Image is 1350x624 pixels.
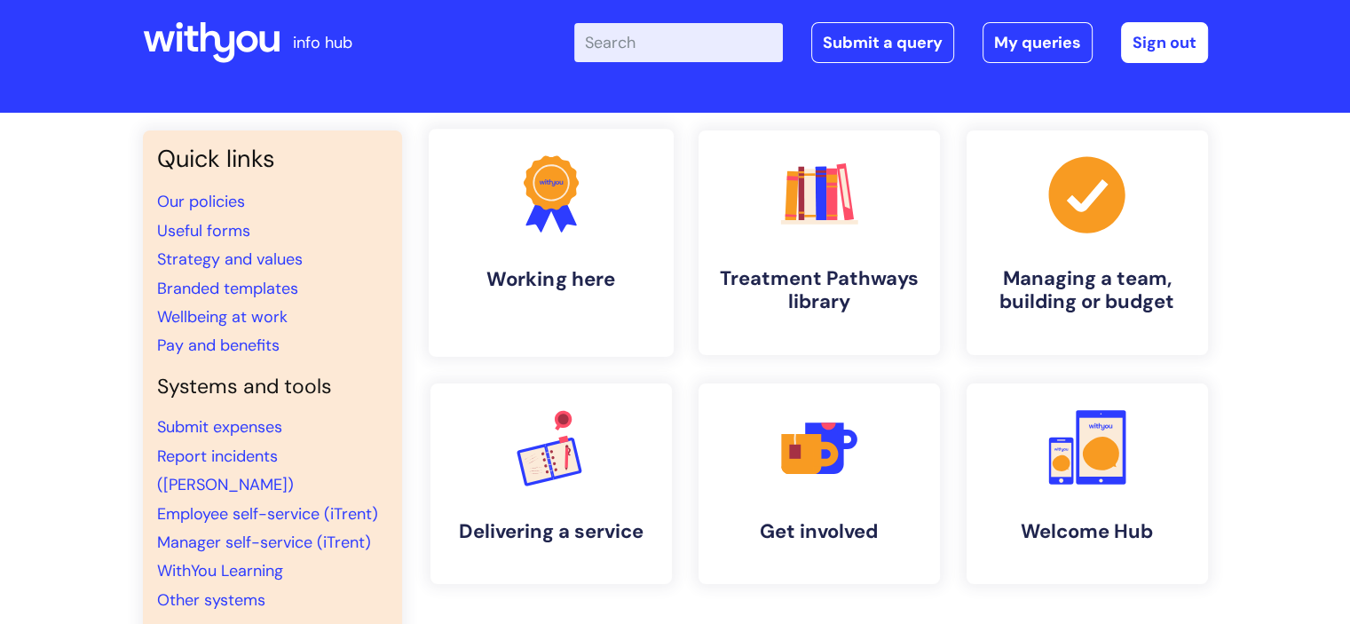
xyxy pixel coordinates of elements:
[574,23,783,62] input: Search
[967,130,1208,355] a: Managing a team, building or budget
[430,383,672,584] a: Delivering a service
[1121,22,1208,63] a: Sign out
[699,130,940,355] a: Treatment Pathways library
[443,267,659,291] h4: Working here
[699,383,940,584] a: Get involved
[157,220,250,241] a: Useful forms
[445,520,658,543] h4: Delivering a service
[157,503,378,525] a: Employee self-service (iTrent)
[981,267,1194,314] h4: Managing a team, building or budget
[157,249,303,270] a: Strategy and values
[293,28,352,57] p: info hub
[157,446,294,495] a: Report incidents ([PERSON_NAME])
[157,375,388,399] h4: Systems and tools
[574,22,1208,63] div: | -
[428,129,673,357] a: Working here
[981,520,1194,543] h4: Welcome Hub
[157,532,371,553] a: Manager self-service (iTrent)
[157,589,265,611] a: Other systems
[967,383,1208,584] a: Welcome Hub
[157,335,280,356] a: Pay and benefits
[157,278,298,299] a: Branded templates
[157,306,288,328] a: Wellbeing at work
[157,560,283,581] a: WithYou Learning
[157,191,245,212] a: Our policies
[157,416,282,438] a: Submit expenses
[713,267,926,314] h4: Treatment Pathways library
[983,22,1093,63] a: My queries
[713,520,926,543] h4: Get involved
[157,145,388,173] h3: Quick links
[811,22,954,63] a: Submit a query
